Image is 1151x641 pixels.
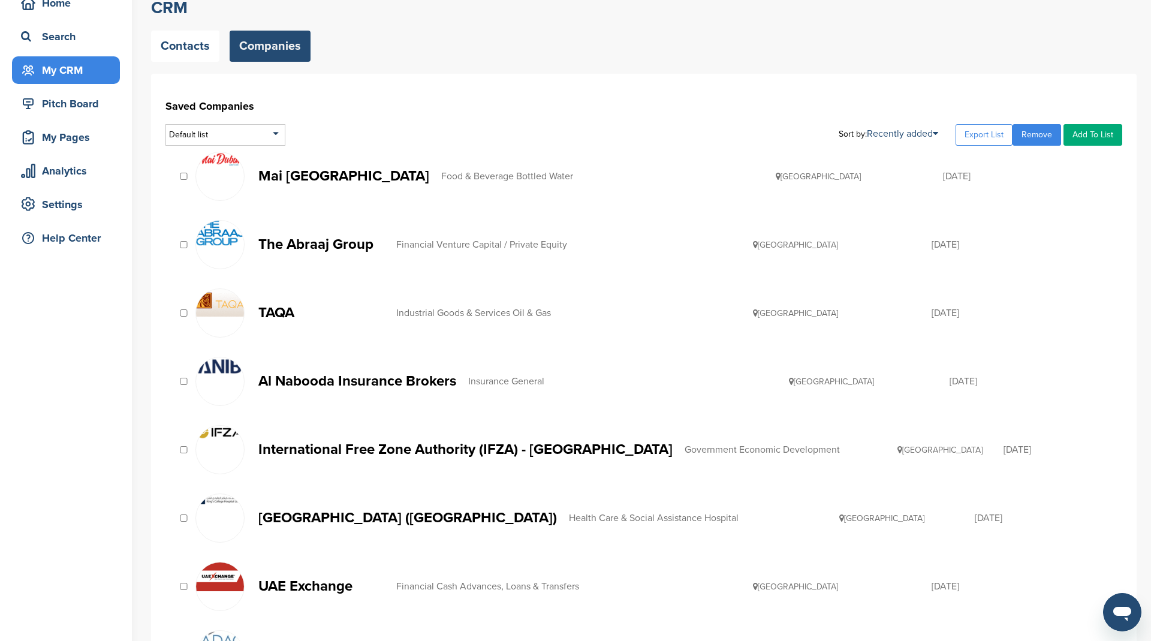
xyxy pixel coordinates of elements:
[258,237,384,252] p: The Abraaj Group
[441,171,776,181] div: Food & Beverage Bottled Water
[12,23,120,50] a: Search
[468,377,790,386] div: Insurance General
[195,493,1110,543] a: Images (10) [GEOGRAPHIC_DATA] ([GEOGRAPHIC_DATA]) Health Care & Social Assistance Hospital [GEOGR...
[18,59,120,81] div: My CRM
[1004,445,1110,455] div: [DATE]
[196,289,244,317] img: Data
[12,157,120,185] a: Analytics
[975,513,1110,523] div: [DATE]
[943,171,1110,181] div: [DATE]
[18,93,120,115] div: Pitch Board
[789,377,950,386] div: [GEOGRAPHIC_DATA]
[195,562,1110,611] a: Aaeaaqaaaaaaaak9aaaajdq5zwi0ntbllte5otatngywzi05mwu0ltdkmdzknziynzq4ma UAE Exchange Financial Cas...
[18,194,120,215] div: Settings
[685,445,897,455] div: Government Economic Development
[12,191,120,218] a: Settings
[258,579,384,594] p: UAE Exchange
[165,124,285,146] div: Default list
[196,495,244,504] img: Images (10)
[165,95,1122,117] h1: Saved Companies
[932,582,1110,591] div: [DATE]
[18,26,120,47] div: Search
[18,227,120,249] div: Help Center
[753,309,932,318] div: [GEOGRAPHIC_DATA]
[956,124,1013,146] a: Export List
[196,426,244,439] img: Download (1)
[12,56,120,84] a: My CRM
[195,152,1110,201] a: Mai dubai logo 1 Mai [GEOGRAPHIC_DATA] Food & Beverage Bottled Water [GEOGRAPHIC_DATA] [DATE]
[396,308,754,318] div: Industrial Goods & Services Oil & Gas
[195,357,1110,406] a: Screen shot 2018 02 14 at 10.54.41 am Al Nabooda Insurance Brokers Insurance General [GEOGRAPHIC_...
[258,442,673,457] p: International Free Zone Authority (IFZA) - [GEOGRAPHIC_DATA]
[195,220,1110,269] a: Abraaj logo The Abraaj Group Financial Venture Capital / Private Equity [GEOGRAPHIC_DATA] [DATE]
[867,128,938,140] a: Recently added
[195,425,1110,474] a: Download (1) International Free Zone Authority (IFZA) - [GEOGRAPHIC_DATA] Government Economic Dev...
[897,446,1004,455] div: [GEOGRAPHIC_DATA]
[12,124,120,151] a: My Pages
[753,582,932,591] div: [GEOGRAPHIC_DATA]
[12,90,120,118] a: Pitch Board
[1013,124,1061,146] a: Remove
[396,582,754,591] div: Financial Cash Advances, Loans & Transfers
[196,152,244,167] img: Mai dubai logo 1
[18,127,120,148] div: My Pages
[1103,593,1141,631] iframe: Button to launch messaging window
[196,221,244,246] img: Abraaj logo
[195,288,1110,338] a: Data TAQA Industrial Goods & Services Oil & Gas [GEOGRAPHIC_DATA] [DATE]
[839,129,938,139] div: Sort by:
[776,172,943,181] div: [GEOGRAPHIC_DATA]
[258,374,456,389] p: Al Nabooda Insurance Brokers
[950,377,1110,386] div: [DATE]
[839,514,975,523] div: [GEOGRAPHIC_DATA]
[932,308,1110,318] div: [DATE]
[396,240,754,249] div: Financial Venture Capital / Private Equity
[753,240,932,249] div: [GEOGRAPHIC_DATA]
[569,513,840,523] div: Health Care & Social Assistance Hospital
[230,31,311,62] a: Companies
[12,224,120,252] a: Help Center
[151,31,219,62] a: Contacts
[258,510,557,525] p: [GEOGRAPHIC_DATA] ([GEOGRAPHIC_DATA])
[258,168,429,183] p: Mai [GEOGRAPHIC_DATA]
[196,357,244,375] img: Screen shot 2018 02 14 at 10.54.41 am
[1063,124,1122,146] a: Add To List
[18,160,120,182] div: Analytics
[258,305,384,320] p: TAQA
[932,240,1110,249] div: [DATE]
[196,562,244,591] img: Aaeaaqaaaaaaaak9aaaajdq5zwi0ntbllte5otatngywzi05mwu0ltdkmdzknziynzq4ma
